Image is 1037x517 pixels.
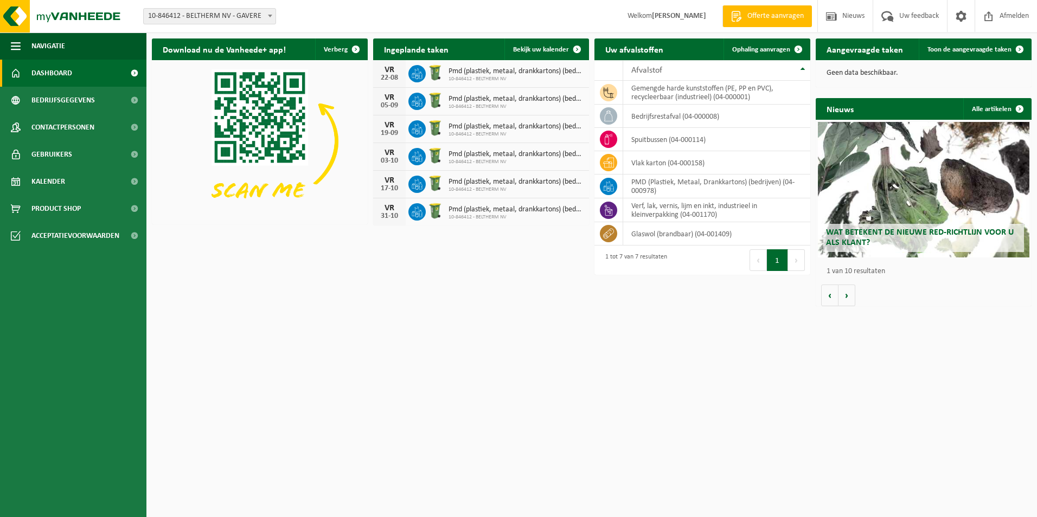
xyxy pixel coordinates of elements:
[513,46,569,53] span: Bekijk uw kalender
[426,63,444,82] img: WB-0240-HPE-GN-50
[449,76,584,82] span: 10-846412 - BELTHERM NV
[324,46,348,53] span: Verberg
[827,268,1026,275] p: 1 van 10 resultaten
[594,38,674,60] h2: Uw afvalstoffen
[31,168,65,195] span: Kalender
[449,159,584,165] span: 10-846412 - BELTHERM NV
[449,104,584,110] span: 10-846412 - BELTHERM NV
[623,105,810,128] td: bedrijfsrestafval (04-000008)
[724,38,809,60] a: Ophaling aanvragen
[927,46,1012,53] span: Toon de aangevraagde taken
[31,60,72,87] span: Dashboard
[722,5,812,27] a: Offerte aanvragen
[623,128,810,151] td: spuitbussen (04-000114)
[449,178,584,186] span: Pmd (plastiek, metaal, drankkartons) (bedrijven)
[816,38,914,60] h2: Aangevraagde taken
[623,198,810,222] td: verf, lak, vernis, lijm en inkt, industrieel in kleinverpakking (04-001170)
[379,185,400,192] div: 17-10
[426,119,444,137] img: WB-0240-HPE-GN-50
[152,60,368,222] img: Download de VHEPlus App
[449,150,584,159] span: Pmd (plastiek, metaal, drankkartons) (bedrijven)
[732,46,790,53] span: Ophaling aanvragen
[652,12,706,20] strong: [PERSON_NAME]
[449,95,584,104] span: Pmd (plastiek, metaal, drankkartons) (bedrijven)
[631,66,662,75] span: Afvalstof
[750,249,767,271] button: Previous
[426,202,444,220] img: WB-0240-HPE-GN-50
[818,122,1029,257] a: Wat betekent de nieuwe RED-richtlijn voor u als klant?
[379,74,400,82] div: 22-08
[919,38,1030,60] a: Toon de aangevraagde taken
[31,33,65,60] span: Navigatie
[31,87,95,114] span: Bedrijfsgegevens
[152,38,297,60] h2: Download nu de Vanheede+ app!
[623,81,810,105] td: gemengde harde kunststoffen (PE, PP en PVC), recycleerbaar (industrieel) (04-000001)
[449,67,584,76] span: Pmd (plastiek, metaal, drankkartons) (bedrijven)
[449,186,584,193] span: 10-846412 - BELTHERM NV
[963,98,1030,120] a: Alle artikelen
[827,69,1021,77] p: Geen data beschikbaar.
[379,157,400,165] div: 03-10
[623,222,810,245] td: glaswol (brandbaar) (04-001409)
[838,285,855,306] button: Volgende
[379,121,400,130] div: VR
[745,11,806,22] span: Offerte aanvragen
[449,205,584,214] span: Pmd (plastiek, metaal, drankkartons) (bedrijven)
[379,130,400,137] div: 19-09
[379,102,400,109] div: 05-09
[379,93,400,102] div: VR
[821,285,838,306] button: Vorige
[143,8,276,24] span: 10-846412 - BELTHERM NV - GAVERE
[449,122,584,131] span: Pmd (plastiek, metaal, drankkartons) (bedrijven)
[379,66,400,74] div: VR
[379,148,400,157] div: VR
[315,38,367,60] button: Verberg
[449,131,584,138] span: 10-846412 - BELTHERM NV
[600,248,667,272] div: 1 tot 7 van 7 resultaten
[379,204,400,212] div: VR
[379,176,400,185] div: VR
[426,91,444,109] img: WB-0240-HPE-GN-50
[816,98,865,119] h2: Nieuws
[788,249,805,271] button: Next
[826,228,1014,247] span: Wat betekent de nieuwe RED-richtlijn voor u als klant?
[31,195,81,222] span: Product Shop
[144,9,276,24] span: 10-846412 - BELTHERM NV - GAVERE
[623,151,810,175] td: vlak karton (04-000158)
[504,38,588,60] a: Bekijk uw kalender
[373,38,459,60] h2: Ingeplande taken
[31,141,72,168] span: Gebruikers
[31,222,119,249] span: Acceptatievoorwaarden
[623,175,810,198] td: PMD (Plastiek, Metaal, Drankkartons) (bedrijven) (04-000978)
[379,212,400,220] div: 31-10
[767,249,788,271] button: 1
[449,214,584,221] span: 10-846412 - BELTHERM NV
[426,174,444,192] img: WB-0240-HPE-GN-50
[31,114,94,141] span: Contactpersonen
[426,146,444,165] img: WB-0240-HPE-GN-50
